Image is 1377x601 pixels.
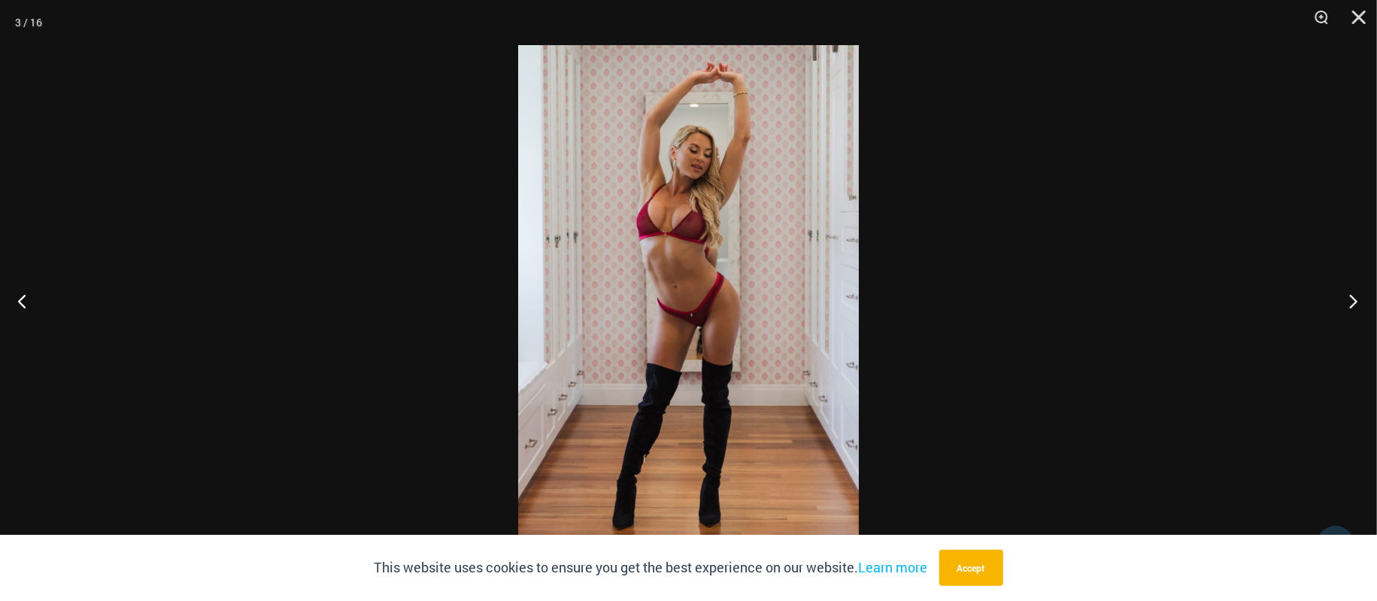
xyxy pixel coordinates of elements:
img: Guilty Pleasures Red 1045 Bra 6045 Thong 01 [518,45,859,556]
button: Accept [939,550,1003,586]
p: This website uses cookies to ensure you get the best experience on our website. [375,557,928,579]
div: 3 / 16 [15,11,42,34]
button: Next [1321,263,1377,338]
a: Learn more [859,558,928,576]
